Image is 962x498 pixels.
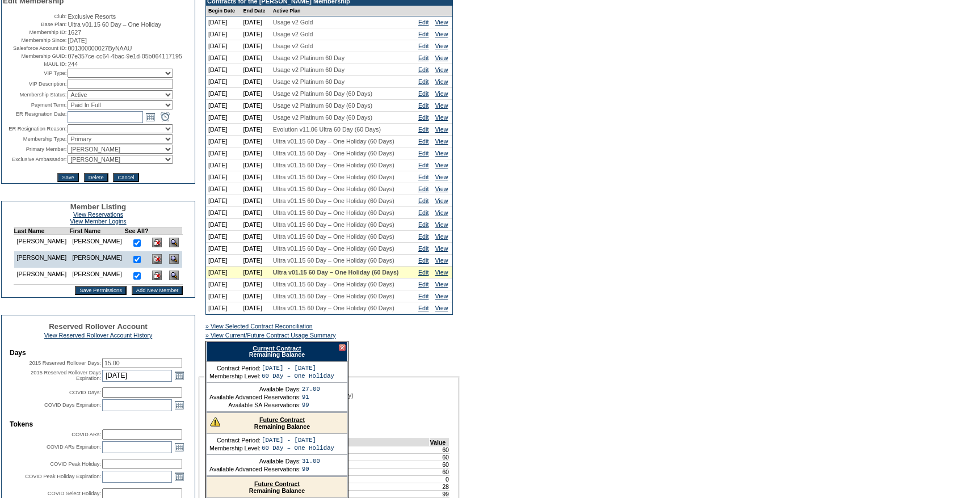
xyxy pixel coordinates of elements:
[302,402,320,408] td: 99
[206,136,241,147] td: [DATE]
[169,271,179,280] img: View Dashboard
[262,437,334,444] td: [DATE] - [DATE]
[262,445,334,451] td: 60 Day – One Holiday
[418,150,429,157] a: Edit
[435,66,448,73] a: View
[435,233,448,240] a: View
[253,345,301,352] a: Current Contract
[10,420,187,428] td: Tokens
[209,458,301,465] td: Available Days:
[271,6,416,16] td: Active Plan
[435,54,448,61] a: View
[206,64,241,76] td: [DATE]
[418,43,429,49] a: Edit
[152,238,162,247] img: Delete
[273,102,372,109] span: Usage v2 Platinum 60 Day (60 Days)
[241,6,270,16] td: End Date
[3,134,66,144] td: Membership Type:
[241,88,270,100] td: [DATE]
[435,209,448,216] a: View
[3,124,66,133] td: ER Resignation Reason:
[3,79,66,89] td: VIP Description:
[84,173,108,182] input: Delete
[259,416,305,423] a: Future Contract
[3,61,66,67] td: MAUL ID:
[241,76,270,88] td: [DATE]
[241,207,270,219] td: [DATE]
[435,245,448,252] a: View
[75,286,127,295] input: Save Permissions
[209,365,261,372] td: Contract Period:
[418,138,429,145] a: Edit
[206,147,241,159] td: [DATE]
[206,195,241,207] td: [DATE]
[435,281,448,288] a: View
[273,66,345,73] span: Usage v2 Platinum 60 Day
[3,90,66,99] td: Membership Status:
[3,21,66,28] td: Base Plan:
[3,155,66,164] td: Exclusive Ambassador:
[430,490,450,497] td: 99
[273,31,313,37] span: Usage v2 Gold
[273,150,394,157] span: Ultra v01.15 60 Day – One Holiday (60 Days)
[44,332,153,339] a: View Reserved Rollover Account History
[69,227,125,235] td: First Name
[68,45,132,52] span: 001300000027ByNAAU
[69,235,125,252] td: [PERSON_NAME]
[418,209,429,216] a: Edit
[207,413,347,434] div: Remaining Balance
[241,290,270,302] td: [DATE]
[68,61,78,67] span: 244
[3,13,66,20] td: Club:
[206,28,241,40] td: [DATE]
[273,305,394,311] span: Ultra v01.15 60 Day – One Holiday (60 Days)
[302,458,320,465] td: 31.00
[418,269,429,276] a: Edit
[241,40,270,52] td: [DATE]
[3,69,66,78] td: VIP Type:
[47,444,101,450] label: COVID ARs Expiration:
[430,446,450,453] td: 60
[241,183,270,195] td: [DATE]
[241,255,270,267] td: [DATE]
[418,257,429,264] a: Edit
[206,40,241,52] td: [DATE]
[3,111,66,123] td: ER Resignation Date:
[241,171,270,183] td: [DATE]
[209,437,261,444] td: Contract Period:
[418,54,429,61] a: Edit
[31,370,101,381] label: 2015 Reserved Rollover Days Expiration:
[241,28,270,40] td: [DATE]
[241,16,270,28] td: [DATE]
[262,365,334,372] td: [DATE] - [DATE]
[206,243,241,255] td: [DATE]
[418,221,429,228] a: Edit
[209,466,301,472] td: Available Advanced Reservations:
[273,138,394,145] span: Ultra v01.15 60 Day – One Holiday (60 Days)
[14,268,69,285] td: [PERSON_NAME]
[418,305,429,311] a: Edit
[418,185,429,192] a: Edit
[435,221,448,228] a: View
[418,90,429,97] a: Edit
[430,475,450,483] td: 0
[206,112,241,124] td: [DATE]
[435,269,448,276] a: View
[241,124,270,136] td: [DATE]
[206,219,241,231] td: [DATE]
[68,37,87,44] span: [DATE]
[68,21,161,28] span: Ultra v01.15 60 Day – One Holiday
[435,305,448,311] a: View
[273,281,394,288] span: Ultra v01.15 60 Day – One Holiday (60 Days)
[435,114,448,121] a: View
[48,491,101,496] label: COVID Select Holiday:
[435,138,448,145] a: View
[69,390,101,395] label: COVID Days:
[206,88,241,100] td: [DATE]
[273,43,313,49] span: Usage v2 Gold
[206,278,241,290] td: [DATE]
[241,136,270,147] td: [DATE]
[435,19,448,26] a: View
[3,37,66,44] td: Membership Since:
[435,43,448,49] a: View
